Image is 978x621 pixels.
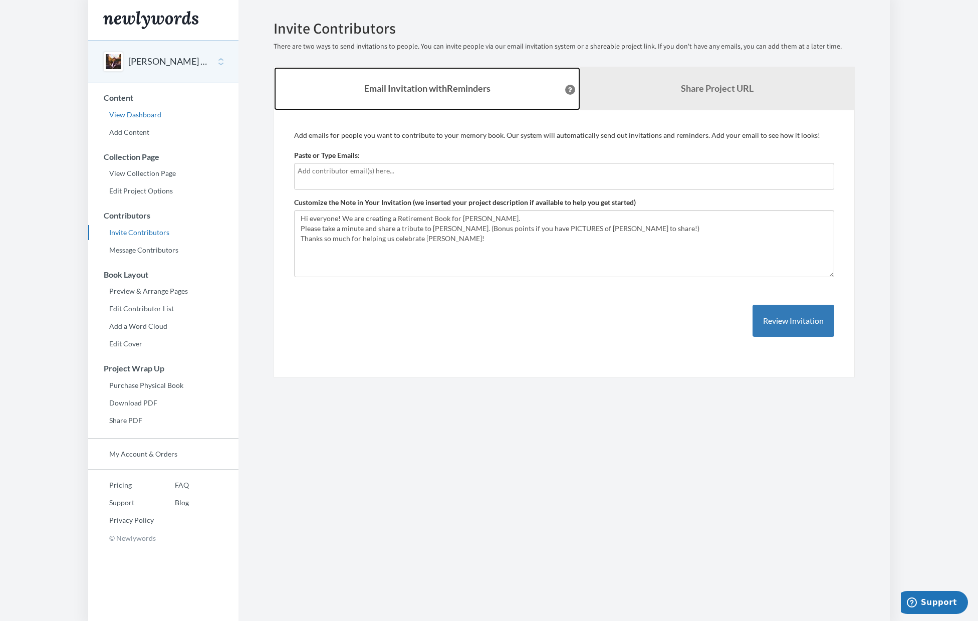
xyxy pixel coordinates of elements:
a: Message Contributors [88,243,238,258]
a: Edit Project Options [88,183,238,198]
a: View Collection Page [88,166,238,181]
button: Review Invitation [753,305,834,337]
iframe: Opens a widget where you can chat to one of our agents [901,591,968,616]
a: Blog [154,495,189,510]
p: Add emails for people you want to contribute to your memory book. Our system will automatically s... [294,130,834,140]
a: Download PDF [88,395,238,410]
h3: Book Layout [89,270,238,279]
h3: Collection Page [89,152,238,161]
img: Newlywords logo [103,11,198,29]
h3: Project Wrap Up [89,364,238,373]
a: Add Content [88,125,238,140]
a: Edit Contributor List [88,301,238,316]
h3: Contributors [89,211,238,220]
a: Privacy Policy [88,513,154,528]
p: © Newlywords [88,530,238,546]
strong: Email Invitation with Reminders [364,83,491,94]
a: Pricing [88,478,154,493]
b: Share Project URL [681,83,754,94]
a: Purchase Physical Book [88,378,238,393]
input: Add contributor email(s) here... [298,165,831,176]
a: Invite Contributors [88,225,238,240]
a: View Dashboard [88,107,238,122]
h2: Invite Contributors [274,20,855,37]
label: Paste or Type Emails: [294,150,360,160]
a: FAQ [154,478,189,493]
a: Add a Word Cloud [88,319,238,334]
a: Edit Cover [88,336,238,351]
textarea: Hi everyone! We are creating a Retirement Book for [PERSON_NAME]. Please take a minute and share ... [294,210,834,277]
a: Support [88,495,154,510]
button: [PERSON_NAME] Book [128,55,209,68]
h3: Content [89,93,238,102]
a: Preview & Arrange Pages [88,284,238,299]
a: Share PDF [88,413,238,428]
p: There are two ways to send invitations to people. You can invite people via our email invitation ... [274,42,855,52]
a: My Account & Orders [88,447,238,462]
label: Customize the Note in Your Invitation (we inserted your project description if available to help ... [294,197,636,208]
